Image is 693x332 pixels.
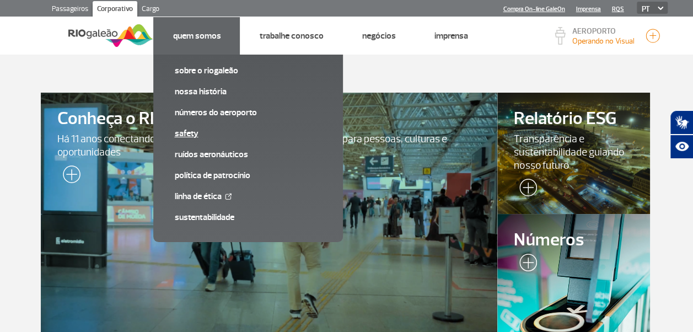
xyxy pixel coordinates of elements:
a: Ruídos aeronáuticos [174,148,322,160]
a: Corporativo [93,1,137,19]
p: AEROPORTO [572,28,635,35]
a: Compra On-line GaleOn [503,6,565,13]
a: Sobre o RIOgaleão [174,65,322,77]
img: leia-mais [57,165,80,188]
a: Linha de Ética [174,190,322,202]
div: Plugin de acessibilidade da Hand Talk. [670,110,693,159]
img: leia-mais [514,179,537,201]
span: Relatório ESG [514,109,633,128]
span: Números [514,231,633,250]
a: Relatório ESGTransparência e sustentabilidade guiando nosso futuro [497,93,649,214]
p: Visibilidade de 10000m [572,35,635,47]
button: Abrir recursos assistivos. [670,135,693,159]
a: Negócios [362,30,395,41]
a: Cargo [137,1,164,19]
a: Trabalhe Conosco [259,30,323,41]
a: Sustentabilidade [174,211,322,223]
span: Conheça o RIOgaleão [57,109,481,128]
a: Passageiros [47,1,93,19]
img: leia-mais [514,254,537,276]
a: Quem Somos [173,30,221,41]
a: Imprensa [434,30,468,41]
a: Nossa História [174,85,322,98]
img: External Link Icon [225,193,232,200]
a: Imprensa [576,6,601,13]
a: SAFETY [174,127,322,140]
span: Há 11 anos conectando o Rio ao mundo e sendo a porta de entrada para pessoas, culturas e oportuni... [57,132,481,159]
span: Transparência e sustentabilidade guiando nosso futuro [514,132,633,172]
a: Política de Patrocínio [174,169,322,181]
a: Números do Aeroporto [174,106,322,119]
button: Abrir tradutor de língua de sinais. [670,110,693,135]
a: RQS [612,6,624,13]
